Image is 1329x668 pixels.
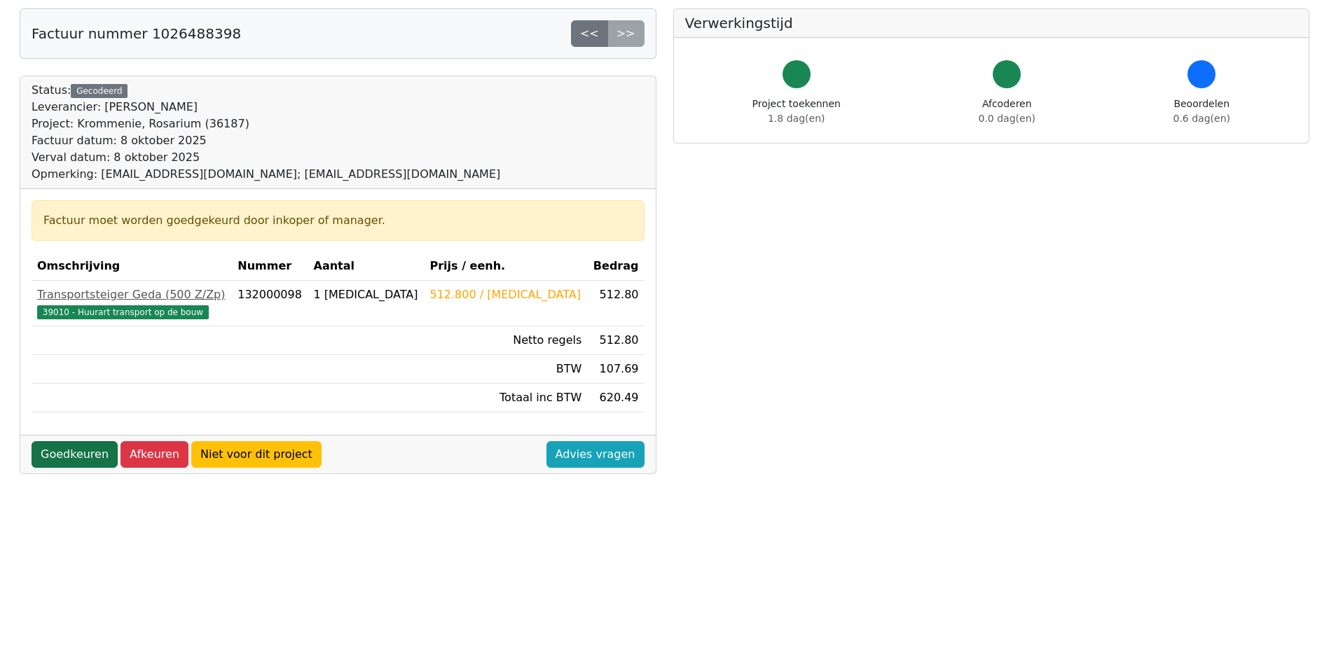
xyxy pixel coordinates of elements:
span: 0.6 dag(en) [1173,113,1230,124]
a: Niet voor dit project [191,441,322,468]
div: Status: [32,82,500,183]
th: Prijs / eenh. [424,252,587,281]
div: Project toekennen [752,97,841,126]
a: Transportsteiger Geda (500 Z/Zp)39010 - Huurart transport op de bouw [37,286,226,320]
td: Totaal inc BTW [424,384,587,412]
div: Project: Krommenie, Rosarium (36187) [32,116,500,132]
th: Aantal [308,252,425,281]
td: BTW [424,355,587,384]
h5: Factuur nummer 1026488398 [32,25,241,42]
td: 512.80 [587,281,644,326]
td: 512.80 [587,326,644,355]
div: Factuur datum: 8 oktober 2025 [32,132,500,149]
a: Goedkeuren [32,441,118,468]
div: Leverancier: [PERSON_NAME] [32,99,500,116]
div: 1 [MEDICAL_DATA] [314,286,419,303]
th: Omschrijving [32,252,232,281]
span: 1.8 dag(en) [768,113,825,124]
div: Beoordelen [1173,97,1230,126]
div: Factuur moet worden goedgekeurd door inkoper of manager. [43,212,633,229]
div: Afcoderen [979,97,1035,126]
div: Transportsteiger Geda (500 Z/Zp) [37,286,226,303]
td: 107.69 [587,355,644,384]
td: 132000098 [232,281,308,326]
h5: Verwerkingstijd [685,15,1298,32]
td: 620.49 [587,384,644,412]
span: 0.0 dag(en) [979,113,1035,124]
span: 39010 - Huurart transport op de bouw [37,305,209,319]
div: Gecodeerd [71,84,128,98]
a: Afkeuren [120,441,188,468]
div: Opmerking: [EMAIL_ADDRESS][DOMAIN_NAME]; [EMAIL_ADDRESS][DOMAIN_NAME] [32,166,500,183]
th: Bedrag [587,252,644,281]
div: 512.800 / [MEDICAL_DATA] [429,286,581,303]
div: Verval datum: 8 oktober 2025 [32,149,500,166]
th: Nummer [232,252,308,281]
a: Advies vragen [546,441,645,468]
td: Netto regels [424,326,587,355]
a: << [571,20,608,47]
